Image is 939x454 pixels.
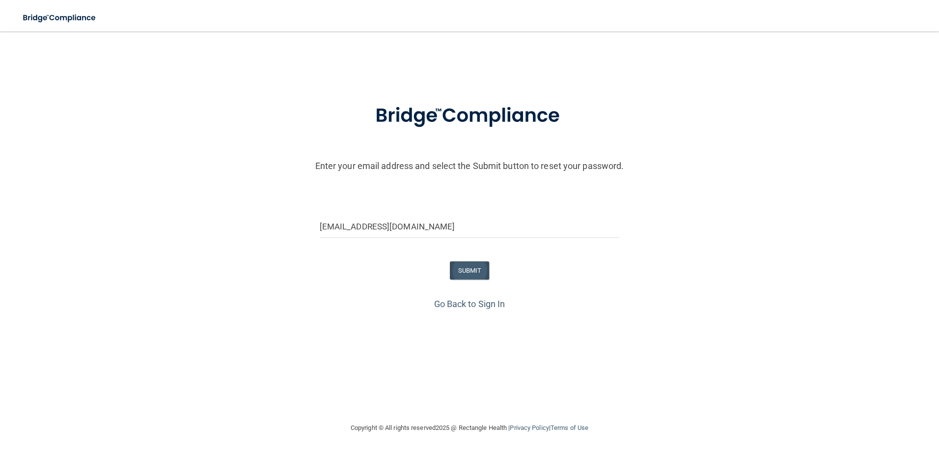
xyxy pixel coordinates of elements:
img: bridge_compliance_login_screen.278c3ca4.svg [15,8,105,28]
a: Privacy Policy [510,424,549,431]
img: bridge_compliance_login_screen.278c3ca4.svg [355,90,584,142]
button: SUBMIT [450,261,490,280]
a: Go Back to Sign In [434,299,505,309]
div: Copyright © All rights reserved 2025 @ Rectangle Health | | [290,412,649,444]
input: Email [320,216,620,238]
a: Terms of Use [551,424,588,431]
